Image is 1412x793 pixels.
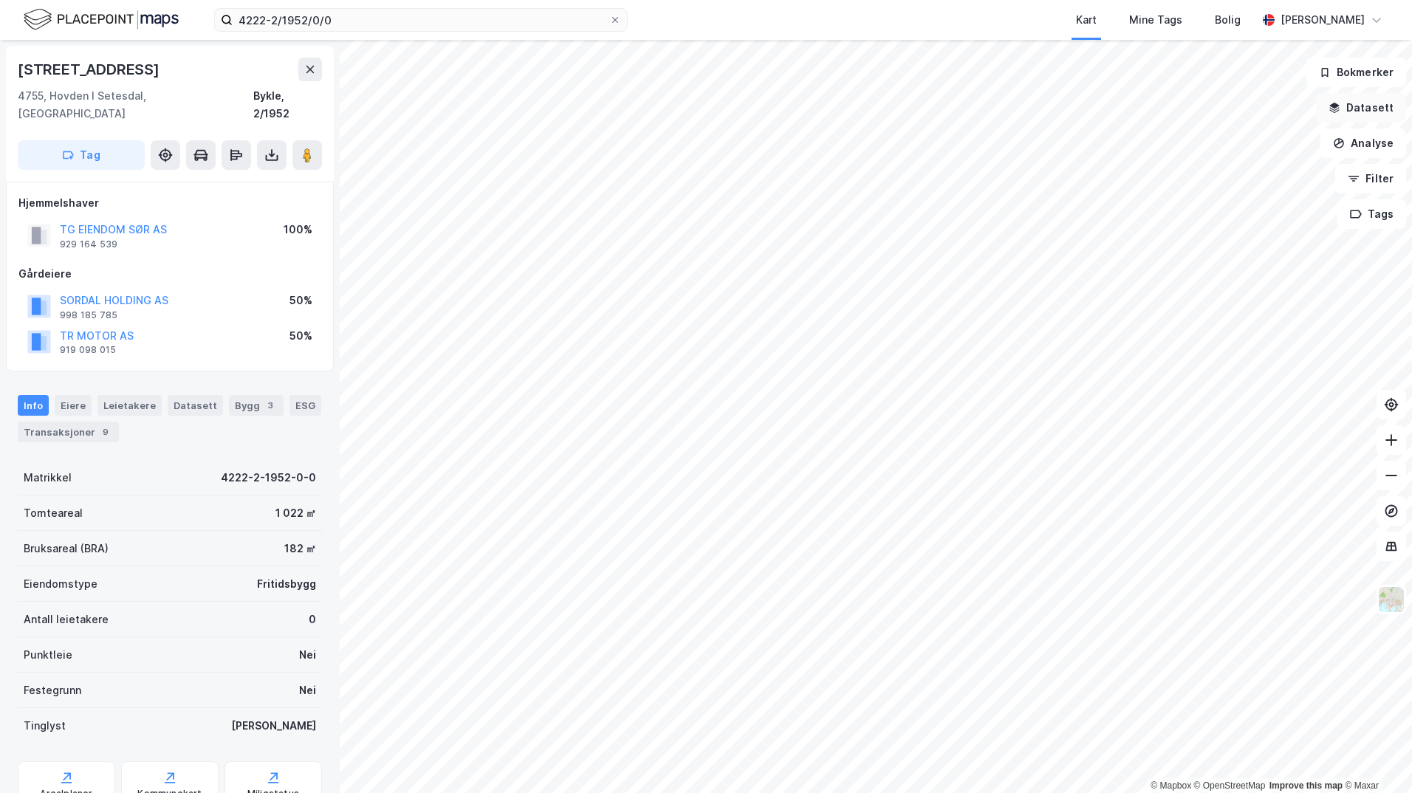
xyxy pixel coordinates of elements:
[18,265,321,283] div: Gårdeiere
[1335,164,1406,193] button: Filter
[263,398,278,413] div: 3
[275,504,316,522] div: 1 022 ㎡
[1338,722,1412,793] iframe: Chat Widget
[18,140,145,170] button: Tag
[24,717,66,735] div: Tinglyst
[1151,780,1191,791] a: Mapbox
[299,682,316,699] div: Nei
[55,395,92,416] div: Eiere
[24,611,109,628] div: Antall leietakere
[253,87,322,123] div: Bykle, 2/1952
[60,344,116,356] div: 919 098 015
[221,469,316,487] div: 4222-2-1952-0-0
[24,540,109,557] div: Bruksareal (BRA)
[1269,780,1343,791] a: Improve this map
[229,395,284,416] div: Bygg
[24,575,97,593] div: Eiendomstype
[18,395,49,416] div: Info
[24,682,81,699] div: Festegrunn
[60,309,117,321] div: 998 185 785
[299,646,316,664] div: Nei
[289,327,312,345] div: 50%
[1377,586,1405,614] img: Z
[257,575,316,593] div: Fritidsbygg
[309,611,316,628] div: 0
[18,194,321,212] div: Hjemmelshaver
[289,395,321,416] div: ESG
[24,504,83,522] div: Tomteareal
[24,646,72,664] div: Punktleie
[289,292,312,309] div: 50%
[1076,11,1097,29] div: Kart
[18,87,253,123] div: 4755, Hovden I Setesdal, [GEOGRAPHIC_DATA]
[1129,11,1182,29] div: Mine Tags
[1281,11,1365,29] div: [PERSON_NAME]
[60,238,117,250] div: 929 164 539
[24,469,72,487] div: Matrikkel
[18,58,162,81] div: [STREET_ADDRESS]
[233,9,609,31] input: Søk på adresse, matrikkel, gårdeiere, leietakere eller personer
[24,7,179,32] img: logo.f888ab2527a4732fd821a326f86c7f29.svg
[284,221,312,238] div: 100%
[168,395,223,416] div: Datasett
[1320,128,1406,158] button: Analyse
[18,422,119,442] div: Transaksjoner
[231,717,316,735] div: [PERSON_NAME]
[1215,11,1241,29] div: Bolig
[284,540,316,557] div: 182 ㎡
[98,425,113,439] div: 9
[97,395,162,416] div: Leietakere
[1194,780,1266,791] a: OpenStreetMap
[1306,58,1406,87] button: Bokmerker
[1337,199,1406,229] button: Tags
[1316,93,1406,123] button: Datasett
